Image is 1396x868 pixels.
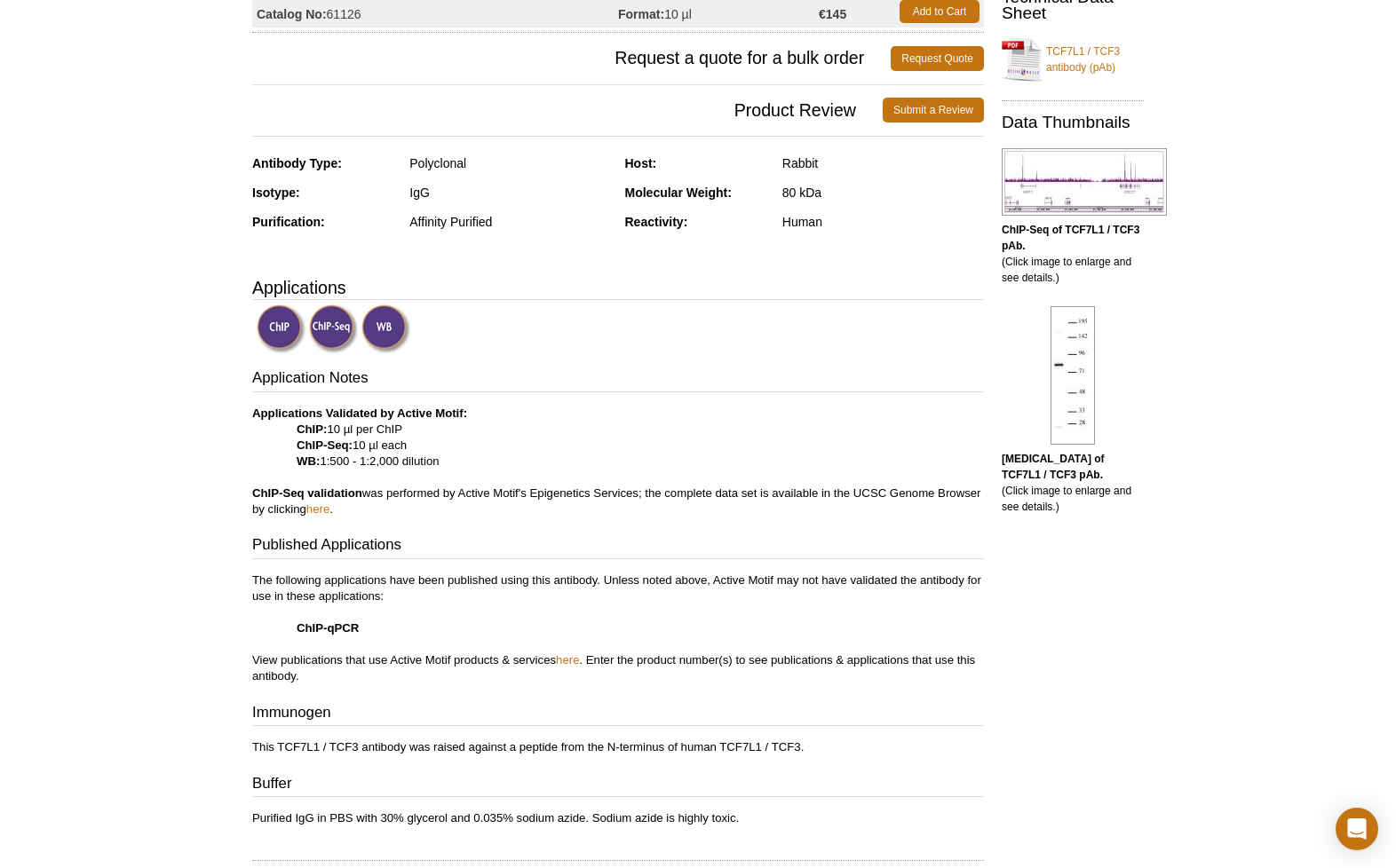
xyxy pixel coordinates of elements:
[1002,224,1139,252] b: ChIP-Seq of TCF7L1 / TCF3 pAb.
[361,304,410,353] img: Western Blot Validated
[1002,222,1144,286] p: (Click image to enlarge and see details.)
[1002,453,1105,481] b: [MEDICAL_DATA] of TCF7L1 / TCF3 pAb.
[782,214,984,230] div: Human
[252,572,984,684] p: The following applications have been published using this antibody. Unless noted above, Active Mo...
[297,422,327,436] strong: ChIP:
[782,155,984,171] div: Rabbit
[625,156,657,170] strong: Host:
[1002,33,1144,86] a: TCF7L1 / TCF3 antibody (pAb)
[252,406,467,420] b: Applications Validated by Active Motif:
[1002,148,1167,216] img: TCF7L1 / TCF3 antibody (pAb) tested by ChIP-Seq.
[252,739,984,755] p: This TCF7L1 / TCF3 antibody was raised against a peptide from the N-terminus of human TCF7L1 / TCF3.
[1002,451,1144,515] p: (Click image to enlarge and see details.)
[252,215,325,229] strong: Purification:
[252,185,300,200] strong: Isotype:
[252,810,984,826] p: Purified IgG in PBS with 30% glycerol and 0.035% sodium azide. Sodium azide is highly toxic.
[409,155,611,171] div: Polyclonal
[252,773,984,798] h3: Buffer
[891,46,984,71] a: Request Quote
[297,621,359,635] strong: ChIP-qPCR
[819,6,846,22] strong: €145
[782,185,984,201] div: 80 kDa
[252,98,883,122] span: Product Review
[297,454,320,468] strong: WB:
[306,502,329,516] a: here
[883,98,984,122] a: Submit a Review
[409,214,611,230] div: Affinity Purified
[1002,114,1144,130] h2: Data Thumbnails
[252,406,984,517] p: 10 µl per ChIP 10 µl each 1:500 - 1:2,000 dilution was performed by Active Motif's Epigenetics Se...
[297,438,353,452] strong: ChIP-Seq:
[309,304,358,353] img: ChIP-Seq Validated
[252,534,984,559] h3: Published Applications
[618,6,664,22] strong: Format:
[257,304,305,353] img: ChIP Validated
[1051,306,1095,445] img: TCF7L1 / TCF3 antibody (pAb) tested by Western blot.
[625,215,688,229] strong: Reactivity:
[252,367,984,392] h3: Application Notes
[257,6,327,22] strong: Catalog No:
[252,156,342,170] strong: Antibody Type:
[1336,808,1378,850] div: Open Intercom Messenger
[252,46,891,71] span: Request a quote for a bulk order
[252,702,984,727] h3: Immunogen
[252,486,362,500] b: ChIP-Seq validation
[252,274,984,301] h3: Applications
[625,185,732,200] strong: Molecular Weight:
[556,653,579,667] a: here
[409,185,611,201] div: IgG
